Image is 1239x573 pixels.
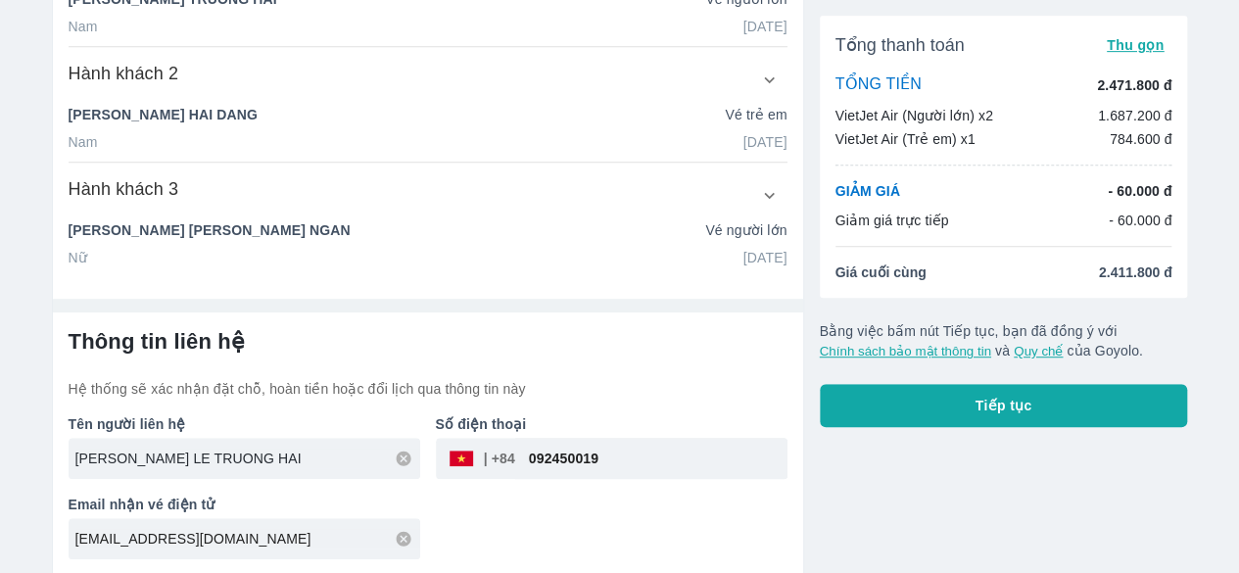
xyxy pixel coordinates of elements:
[835,129,976,149] p: VietJet Air (Trẻ em) x1
[705,220,786,240] p: Vé người lớn
[69,220,351,240] p: [PERSON_NAME] [PERSON_NAME] NGAN
[820,384,1188,427] button: Tiếp tục
[743,248,787,267] p: [DATE]
[1107,37,1165,53] span: Thu gọn
[835,181,900,201] p: GIẢM GIÁ
[69,379,787,399] p: Hệ thống sẽ xác nhận đặt chỗ, hoàn tiền hoặc đổi lịch qua thông tin này
[75,449,420,468] input: Ví dụ: NGUYEN VAN A
[69,132,98,152] p: Nam
[1110,129,1172,149] p: 784.600 đ
[1099,31,1172,59] button: Thu gọn
[69,177,179,201] h6: Hành khách 3
[1097,75,1171,95] p: 2.471.800 đ
[1099,263,1172,282] span: 2.411.800 đ
[835,74,922,96] p: TỔNG TIỀN
[69,17,98,36] p: Nam
[743,17,787,36] p: [DATE]
[1109,211,1172,230] p: - 60.000 đ
[69,328,787,356] h6: Thông tin liên hệ
[69,416,186,432] b: Tên người liên hệ
[835,33,965,57] span: Tổng thanh toán
[436,416,527,432] b: Số điện thoại
[835,263,927,282] span: Giá cuối cùng
[820,321,1188,360] p: Bằng việc bấm nút Tiếp tục, bạn đã đồng ý với và của Goyolo.
[69,62,179,85] h6: Hành khách 2
[1098,106,1172,125] p: 1.687.200 đ
[976,396,1032,415] span: Tiếp tục
[1014,344,1063,358] button: Quy chế
[820,344,991,358] button: Chính sách bảo mật thông tin
[743,132,787,152] p: [DATE]
[69,248,87,267] p: Nữ
[835,106,993,125] p: VietJet Air (Người lớn) x2
[725,105,786,124] p: Vé trẻ em
[75,529,420,549] input: Ví dụ: abc@gmail.com
[69,105,258,124] p: [PERSON_NAME] HAI DANG
[835,211,949,230] p: Giảm giá trực tiếp
[69,497,215,512] b: Email nhận vé điện tử
[1108,181,1171,201] p: - 60.000 đ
